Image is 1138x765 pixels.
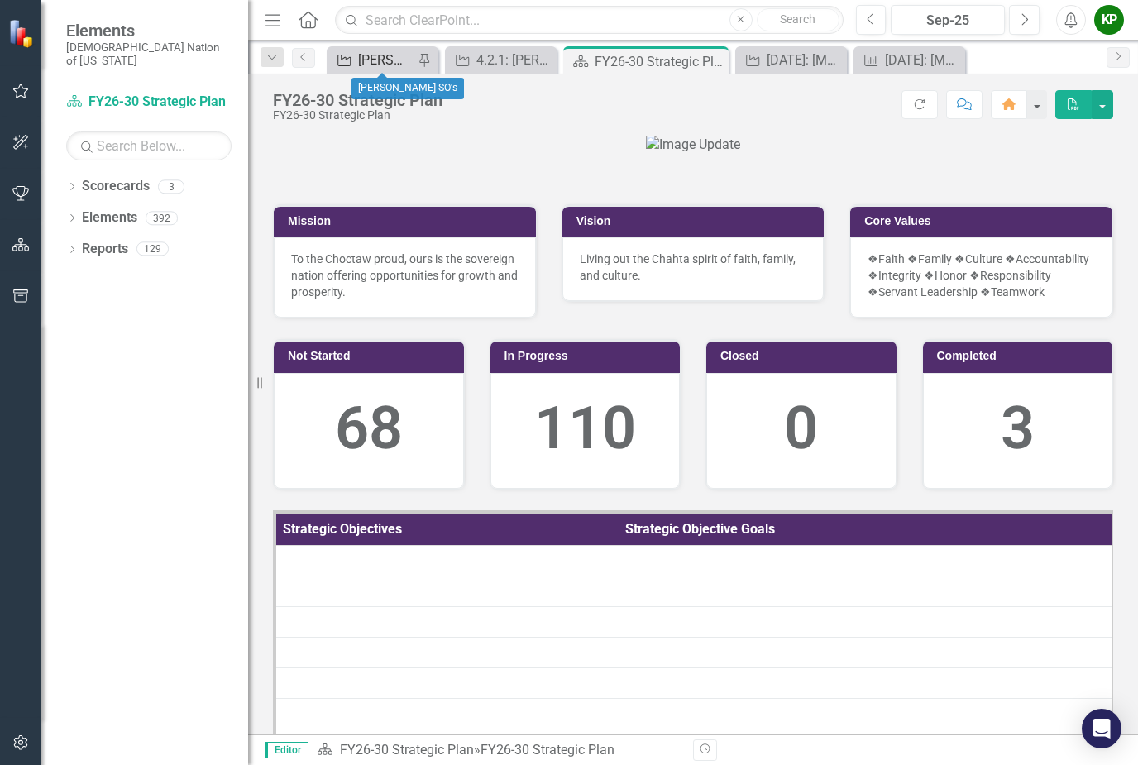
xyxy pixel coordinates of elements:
img: ClearPoint Strategy [8,18,37,47]
div: [PERSON_NAME] SO's [358,50,414,70]
span: Elements [66,21,232,41]
div: Open Intercom Messenger [1082,709,1121,748]
p: ❖Faith ❖Family ❖Culture ❖Accountability ❖Integrity ❖Honor ❖Responsibility ❖Servant Leadership ❖Te... [868,251,1095,300]
button: Search [757,8,839,31]
span: Search [780,12,815,26]
button: Sep-25 [891,5,1005,35]
span: Editor [265,742,308,758]
div: 68 [291,386,447,471]
div: 3 [940,386,1096,471]
div: 129 [136,242,169,256]
h3: Completed [937,350,1105,362]
div: 4.2.1: [PERSON_NAME] National Quality Award (CNO) [476,50,552,70]
a: [PERSON_NAME] SO's [331,50,414,70]
a: [DATE]: [MEDICAL_DATA] Funding [739,50,843,70]
a: Elements [82,208,137,227]
a: [DATE]: [MEDICAL_DATA] Funding KPIs [858,50,961,70]
div: [DATE]: [MEDICAL_DATA] Funding KPIs [885,50,961,70]
a: Reports [82,240,128,259]
div: [DATE]: [MEDICAL_DATA] Funding [767,50,843,70]
input: Search Below... [66,131,232,160]
div: [PERSON_NAME] SO's [351,78,464,99]
h3: Vision [576,215,816,227]
img: Image Update [646,136,740,155]
input: Search ClearPoint... [335,6,843,35]
h3: Mission [288,215,528,227]
small: [DEMOGRAPHIC_DATA] Nation of [US_STATE] [66,41,232,68]
a: FY26-30 Strategic Plan [66,93,232,112]
h3: In Progress [504,350,672,362]
button: KP [1094,5,1124,35]
div: 3 [158,179,184,194]
div: FY26-30 Strategic Plan [481,742,614,758]
div: FY26-30 Strategic Plan [273,91,442,109]
span: Living out the Chahta spirit of faith, family, and culture. [580,252,796,282]
div: FY26-30 Strategic Plan [595,51,724,72]
h3: Not Started [288,350,456,362]
div: Sep-25 [897,11,999,31]
a: FY26-30 Strategic Plan [340,742,474,758]
a: 4.2.1: [PERSON_NAME] National Quality Award (CNO) [449,50,552,70]
div: FY26-30 Strategic Plan [273,109,442,122]
div: 110 [508,386,663,471]
h3: Core Values [864,215,1104,227]
h3: Closed [720,350,888,362]
div: 392 [146,211,178,225]
div: » [317,741,681,760]
span: To the Choctaw proud, ours is the sovereign nation offering opportunities for growth and prosperity. [291,252,518,299]
div: 0 [724,386,879,471]
a: Scorecards [82,177,150,196]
